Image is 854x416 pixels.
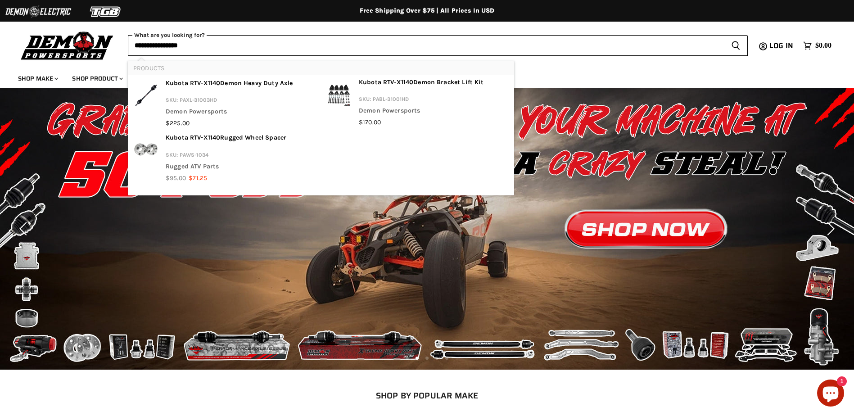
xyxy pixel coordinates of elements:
[166,133,286,145] p: - Rugged Wheel Spacer
[16,220,34,238] button: Previous
[133,133,316,183] a: <b>Kubota</b> <b>RTV</b>-<b>X1140</b> Rugged Wheel Spacer Kubota RTV-X1140Rugged Wheel Spacer SKU...
[416,357,419,360] li: Page dot 2
[799,39,836,52] a: $0.00
[133,133,158,167] img: <b>Kubota</b> <b>RTV</b>-<b>X1140</b> Rugged Wheel Spacer
[128,61,514,75] li: Products
[189,174,207,182] span: $71.25
[397,78,414,86] b: X1140
[18,29,117,61] img: Demon Powersports
[72,3,140,20] img: TGB Logo 2
[166,150,286,162] p: SKU: PAWS-1034
[383,78,394,86] b: RTV
[445,357,448,360] li: Page dot 5
[166,79,293,90] p: - Demon Heavy Duty Axle
[359,118,381,126] span: $170.00
[11,69,63,88] a: Shop Make
[166,79,188,87] b: Kubota
[406,357,409,360] li: Page dot 1
[11,66,829,88] ul: Main menu
[769,40,793,51] span: Log in
[203,79,221,87] b: X1140
[128,75,321,131] li: products: <b>Kubota</b> <b>RTV</b>-<b>X1140</b> Demon Heavy Duty Axle
[326,78,509,127] a: <b>Kubota</b> <b>RTV</b>-<b>X1140</b> Demon Bracket Lift Kit Kubota RTV-X1140Demon Bracket Lift K...
[166,174,186,182] s: $95.00
[435,357,438,360] li: Page dot 4
[133,79,158,112] img: <b>Kubota</b> <b>RTV</b>-<b>X1140</b> Demon Heavy Duty Axle
[166,107,293,119] p: Demon Powersports
[425,357,429,360] li: Page dot 3
[321,75,514,130] li: products: <b>Kubota</b> <b>RTV</b>-<b>X1140</b> Demon Bracket Lift Kit
[359,78,484,90] p: - Demon Bracket Lift Kit
[128,35,748,56] form: Product
[359,106,484,118] p: Demon Powersports
[814,380,847,409] inbox-online-store-chat: Shopify online store chat
[78,391,776,400] h2: SHOP BY POPULAR MAKE
[166,95,293,107] p: SKU: PAXL-31003HD
[203,134,221,141] b: X1140
[166,134,188,141] b: Kubota
[128,131,321,186] li: products: <b>Kubota</b> <b>RTV</b>-<b>X1140</b> Rugged Wheel Spacer
[166,119,190,127] span: $225.00
[359,95,484,106] p: SKU: PABL-31001HD
[190,134,201,141] b: RTV
[724,35,748,56] button: Search
[128,61,514,196] div: Products
[815,41,831,50] span: $0.00
[359,78,381,86] b: Kubota
[166,162,286,174] p: Rugged ATV Parts
[67,7,787,15] div: Free Shipping Over $75 | All Prices In USD
[65,69,128,88] a: Shop Product
[820,220,838,238] button: Next
[326,78,352,111] img: <b>Kubota</b> <b>RTV</b>-<b>X1140</b> Demon Bracket Lift Kit
[133,79,316,128] a: <b>Kubota</b> <b>RTV</b>-<b>X1140</b> Demon Heavy Duty Axle Kubota RTV-X1140Demon Heavy Duty Axle...
[5,3,72,20] img: Demon Electric Logo 2
[128,35,724,56] input: When autocomplete results are available use up and down arrows to review and enter to select
[765,42,799,50] a: Log in
[190,79,201,87] b: RTV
